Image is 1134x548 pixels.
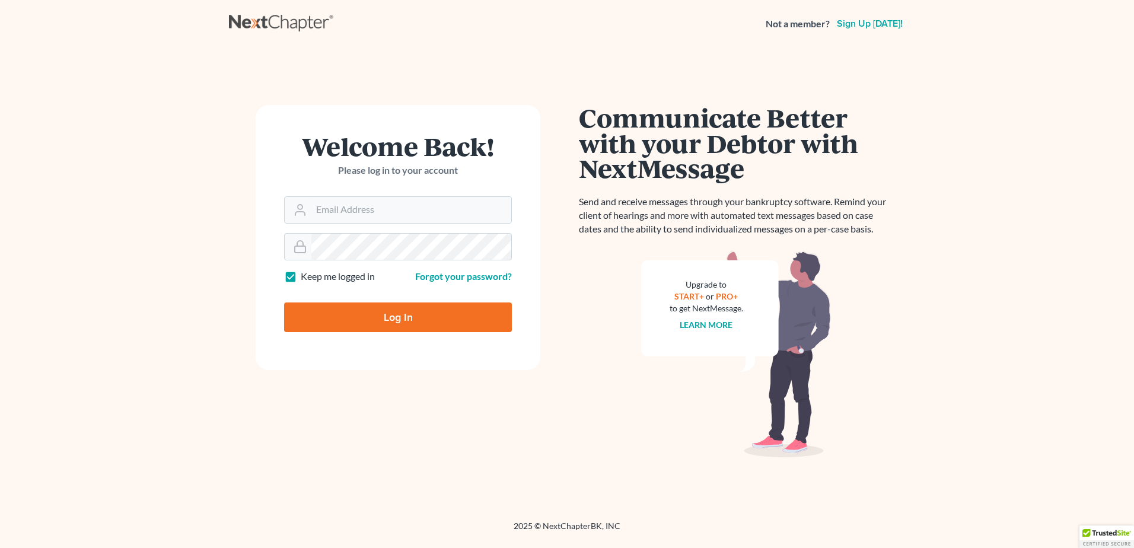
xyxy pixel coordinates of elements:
[301,270,375,283] label: Keep me logged in
[229,520,905,541] div: 2025 © NextChapterBK, INC
[284,133,512,159] h1: Welcome Back!
[1079,525,1134,548] div: TrustedSite Certified
[579,195,893,236] p: Send and receive messages through your bankruptcy software. Remind your client of hearings and mo...
[766,17,830,31] strong: Not a member?
[834,19,905,28] a: Sign up [DATE]!
[670,279,743,291] div: Upgrade to
[706,291,715,301] span: or
[284,164,512,177] p: Please log in to your account
[284,302,512,332] input: Log In
[641,250,831,458] img: nextmessage_bg-59042aed3d76b12b5cd301f8e5b87938c9018125f34e5fa2b7a6b67550977c72.svg
[680,320,733,330] a: Learn more
[670,302,743,314] div: to get NextMessage.
[579,105,893,181] h1: Communicate Better with your Debtor with NextMessage
[716,291,738,301] a: PRO+
[415,270,512,282] a: Forgot your password?
[675,291,705,301] a: START+
[311,197,511,223] input: Email Address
